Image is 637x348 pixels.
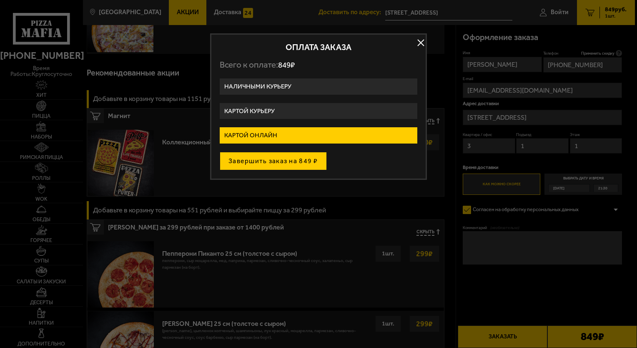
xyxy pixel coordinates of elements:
[220,152,327,170] button: Завершить заказ на 849 ₽
[220,43,417,51] h2: Оплата заказа
[220,127,417,144] label: Картой онлайн
[278,60,295,70] span: 849 ₽
[220,103,417,119] label: Картой курьеру
[220,60,417,70] p: Всего к оплате:
[220,78,417,95] label: Наличными курьеру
